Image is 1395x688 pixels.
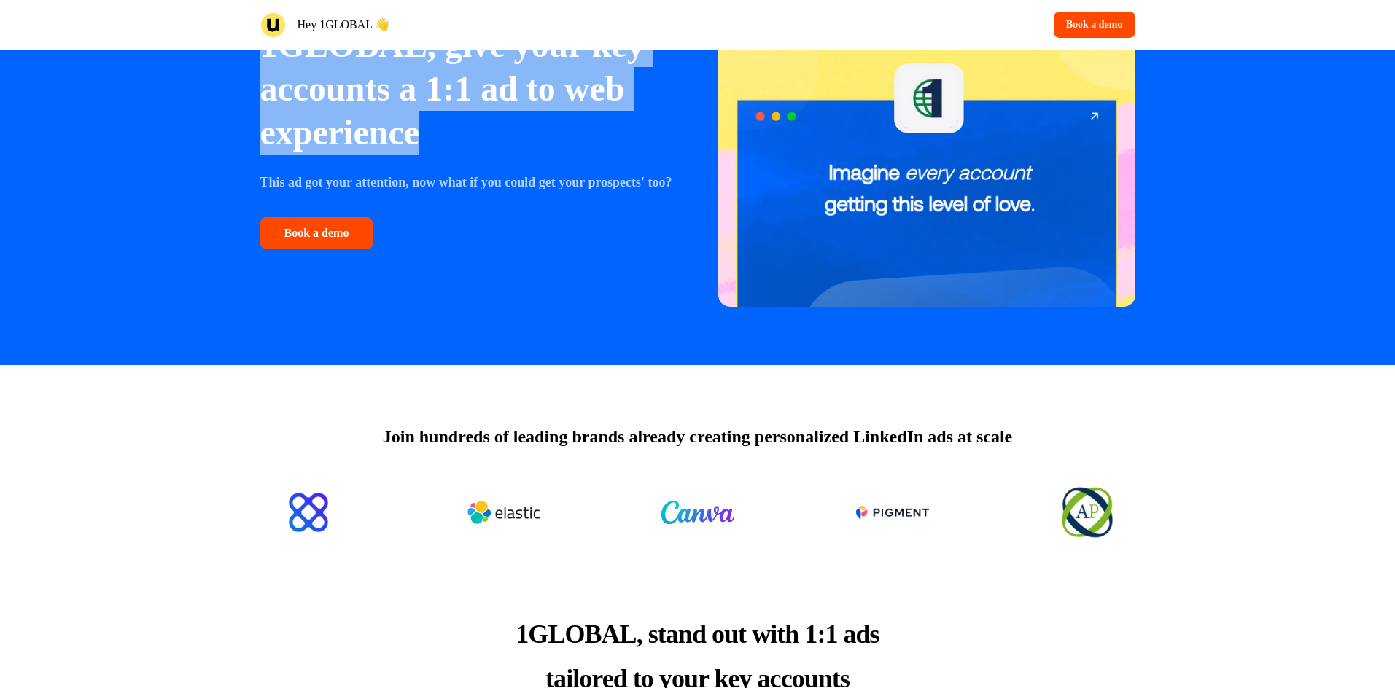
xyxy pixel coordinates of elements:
p: 1GLOBAL, give your key accounts a 1:1 ad to web experience [260,23,677,155]
p: Hey 1GLOBAL 👋 [298,16,390,34]
button: Book a demo [1054,12,1135,38]
button: Book a demo [260,217,373,249]
p: Join hundreds of leading brands already creating personalized LinkedIn ads at scale [383,423,1012,450]
strong: This ad got your attention, now what if you could get your prospects' too? [260,175,672,189]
